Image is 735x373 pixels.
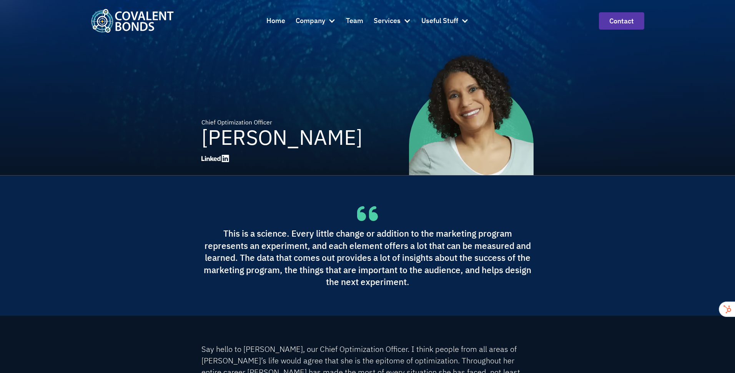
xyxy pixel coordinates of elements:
[266,10,285,31] a: Home
[374,10,411,31] div: Services
[296,15,325,27] div: Company
[266,15,285,27] div: Home
[409,51,534,175] img: Olga Torres
[201,118,363,127] div: Chief Optimization Officer
[346,15,363,27] div: Team
[346,10,363,31] a: Team
[91,9,174,32] a: home
[201,227,534,288] div: This is a science. Every little change or addition to the marketing program represents an experim...
[201,127,363,148] h1: [PERSON_NAME]
[374,15,401,27] div: Services
[91,9,174,32] img: Covalent Bonds White / Teal Logo
[421,10,469,31] div: Useful Stuff
[599,12,644,30] a: contact
[421,15,458,27] div: Useful Stuff
[296,10,336,31] div: Company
